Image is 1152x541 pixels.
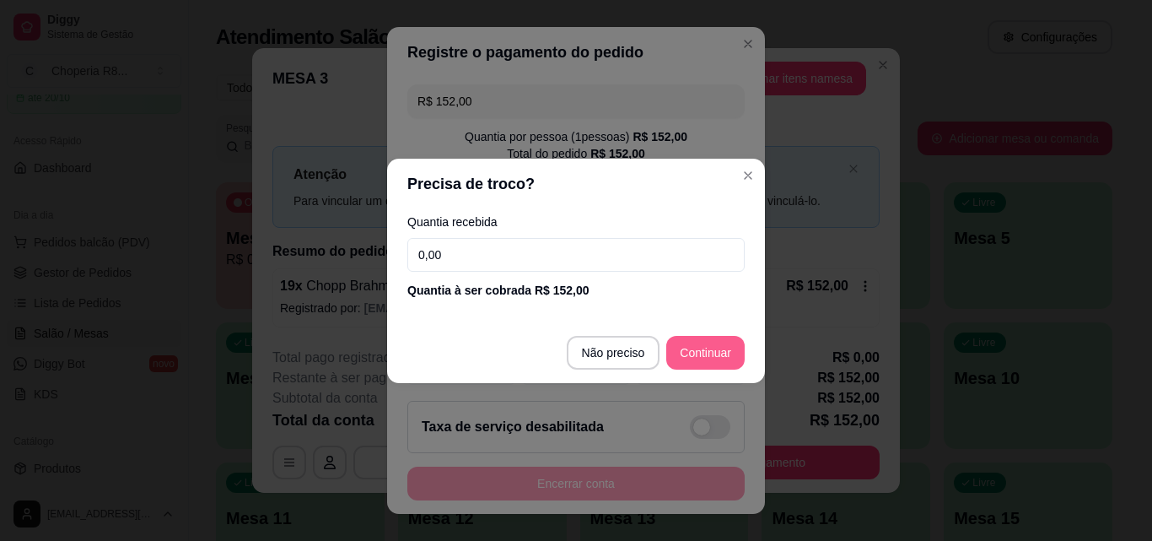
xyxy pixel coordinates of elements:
div: Quantia à ser cobrada R$ 152,00 [407,282,745,299]
button: Continuar [666,336,745,370]
label: Quantia recebida [407,216,745,228]
button: Não preciso [567,336,660,370]
button: Close [735,162,762,189]
header: Precisa de troco? [387,159,765,209]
